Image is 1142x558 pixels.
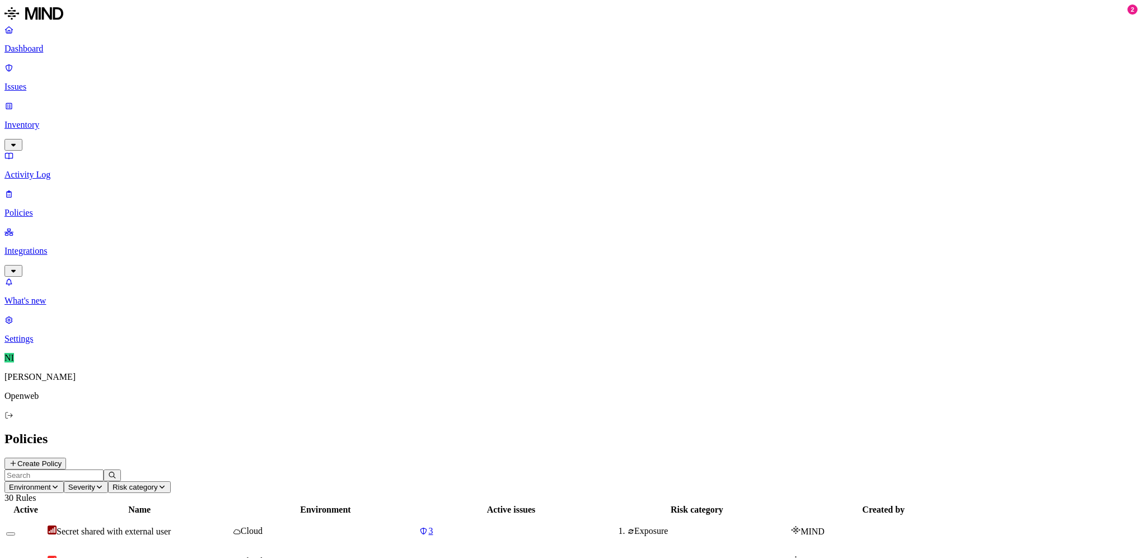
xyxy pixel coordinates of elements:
[68,483,95,491] span: Severity
[4,469,104,481] input: Search
[4,101,1138,149] a: Inventory
[4,151,1138,180] a: Activity Log
[4,246,1138,256] p: Integrations
[4,25,1138,54] a: Dashboard
[4,431,1138,447] h2: Policies
[419,505,602,515] div: Active issues
[4,493,36,503] span: 30 Rules
[233,505,417,515] div: Environment
[791,505,976,515] div: Created by
[4,82,1138,92] p: Issues
[605,505,789,515] div: Risk category
[48,526,57,534] img: severity-critical.svg
[4,63,1138,92] a: Issues
[48,505,231,515] div: Name
[4,44,1138,54] p: Dashboard
[4,120,1138,130] p: Inventory
[4,189,1138,218] a: Policies
[801,527,825,536] span: MIND
[4,334,1138,344] p: Settings
[57,527,171,536] span: Secret shared with external user
[4,458,66,469] button: Create Policy
[4,4,1138,25] a: MIND
[4,4,63,22] img: MIND
[628,526,789,536] div: Exposure
[4,227,1138,275] a: Integrations
[9,483,51,491] span: Environment
[241,526,263,536] span: Cloud
[113,483,158,491] span: Risk category
[1127,4,1138,15] div: 2
[791,526,801,534] img: mind-logo-icon.svg
[4,170,1138,180] p: Activity Log
[419,526,602,536] a: 3
[4,315,1138,344] a: Settings
[428,526,433,536] span: 3
[4,277,1138,306] a: What's new
[4,208,1138,218] p: Policies
[6,505,45,515] div: Active
[4,296,1138,306] p: What's new
[4,353,14,362] span: NI
[4,391,1138,401] p: Openweb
